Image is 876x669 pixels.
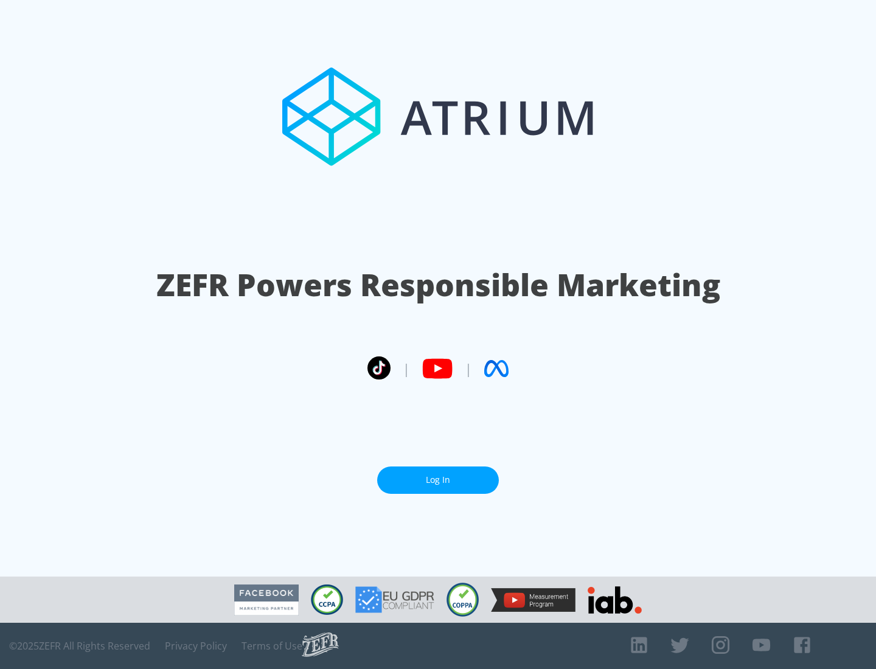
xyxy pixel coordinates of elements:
img: Facebook Marketing Partner [234,584,299,615]
img: YouTube Measurement Program [491,588,575,612]
a: Terms of Use [242,640,302,652]
img: IAB [588,586,642,614]
a: Privacy Policy [165,640,227,652]
span: © 2025 ZEFR All Rights Reserved [9,640,150,652]
img: GDPR Compliant [355,586,434,613]
img: CCPA Compliant [311,584,343,615]
span: | [403,359,410,378]
span: | [465,359,472,378]
h1: ZEFR Powers Responsible Marketing [156,264,720,306]
img: COPPA Compliant [447,583,479,617]
a: Log In [377,466,499,494]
